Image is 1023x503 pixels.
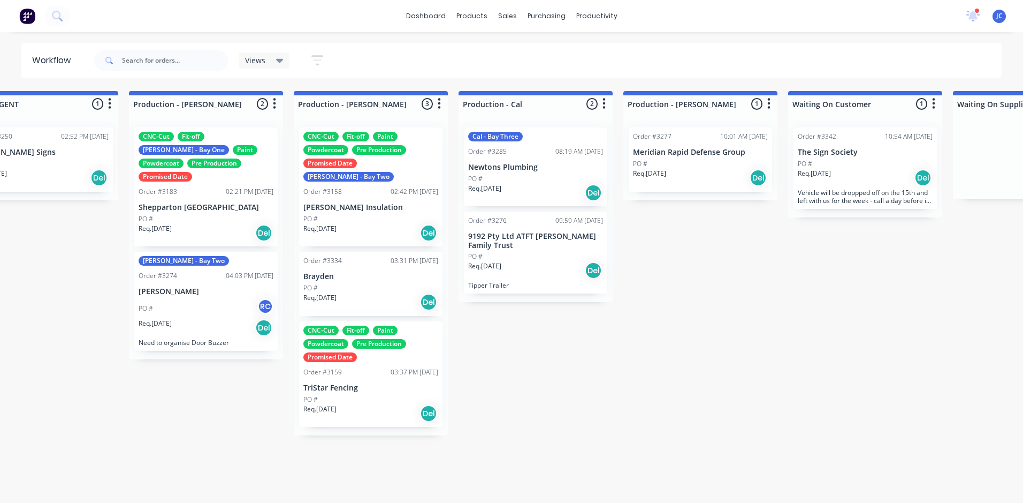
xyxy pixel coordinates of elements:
[303,293,337,303] p: Req. [DATE]
[571,8,623,24] div: productivity
[139,287,273,296] p: [PERSON_NAME]
[245,55,265,66] span: Views
[342,326,369,335] div: Fit-off
[32,54,76,67] div: Workflow
[139,159,184,168] div: Powdercoat
[420,405,437,422] div: Del
[468,261,501,271] p: Req. [DATE]
[187,159,241,168] div: Pre Production
[303,145,348,155] div: Powdercoat
[468,281,603,289] p: Tipper Trailer
[303,187,342,197] div: Order #3158
[391,256,438,266] div: 03:31 PM [DATE]
[401,8,451,24] a: dashboard
[19,8,35,24] img: Factory
[750,169,767,186] div: Del
[303,256,342,266] div: Order #3334
[226,271,273,281] div: 04:03 PM [DATE]
[352,145,406,155] div: Pre Production
[555,216,603,226] div: 09:59 AM [DATE]
[585,262,602,279] div: Del
[555,147,603,156] div: 08:19 AM [DATE]
[303,214,318,224] p: PO #
[233,145,257,155] div: Paint
[798,159,812,169] p: PO #
[139,187,177,197] div: Order #3183
[373,132,398,141] div: Paint
[299,252,442,316] div: Order #333403:31 PM [DATE]BraydenPO #Req.[DATE]Del
[720,132,768,141] div: 10:01 AM [DATE]
[303,339,348,349] div: Powdercoat
[798,132,836,141] div: Order #3342
[391,187,438,197] div: 02:42 PM [DATE]
[139,339,273,347] p: Need to organise Door Buzzer
[139,224,172,234] p: Req. [DATE]
[122,50,228,71] input: Search for orders...
[61,132,109,141] div: 02:52 PM [DATE]
[134,127,278,246] div: CNC-CutFit-off[PERSON_NAME] - Bay OnePaintPowdercoatPre ProductionPromised DateOrder #318302:21 P...
[391,367,438,377] div: 03:37 PM [DATE]
[633,169,666,178] p: Req. [DATE]
[139,132,174,141] div: CNC-Cut
[303,172,394,182] div: [PERSON_NAME] - Bay Two
[303,272,438,281] p: Brayden
[178,132,204,141] div: Fit-off
[139,172,192,182] div: Promised Date
[303,352,357,362] div: Promised Date
[139,304,153,313] p: PO #
[303,367,342,377] div: Order #3159
[493,8,522,24] div: sales
[914,169,932,186] div: Del
[633,159,647,169] p: PO #
[226,187,273,197] div: 02:21 PM [DATE]
[299,321,442,427] div: CNC-CutFit-offPaintPowdercoatPre ProductionPromised DateOrder #315903:37 PM [DATE]TriStar Fencing...
[420,294,437,311] div: Del
[303,132,339,141] div: CNC-Cut
[522,8,571,24] div: purchasing
[798,189,933,205] p: Vehicle will be droppped off on the 15th and left with us for the week - call a day before its re...
[798,169,831,178] p: Req. [DATE]
[468,184,501,193] p: Req. [DATE]
[139,271,177,281] div: Order #3274
[629,127,772,192] div: Order #327710:01 AM [DATE]Meridian Rapid Defense GroupPO #Req.[DATE]Del
[633,132,671,141] div: Order #3277
[303,224,337,234] p: Req. [DATE]
[420,224,437,242] div: Del
[468,132,523,141] div: Cal - Bay Three
[468,174,483,184] p: PO #
[798,148,933,157] p: The Sign Society
[451,8,493,24] div: products
[303,395,318,404] p: PO #
[134,252,278,351] div: [PERSON_NAME] - Bay TwoOrder #327404:03 PM [DATE][PERSON_NAME]PO #RCReq.[DATE]DelNeed to organise...
[468,216,507,226] div: Order #3276
[342,132,369,141] div: Fit-off
[885,132,933,141] div: 10:54 AM [DATE]
[90,169,108,186] div: Del
[139,145,229,155] div: [PERSON_NAME] - Bay One
[793,127,937,209] div: Order #334210:54 AM [DATE]The Sign SocietyPO #Req.[DATE]DelVehicle will be droppped off on the 15...
[139,256,229,266] div: [PERSON_NAME] - Bay Two
[299,127,442,246] div: CNC-CutFit-offPaintPowdercoatPre ProductionPromised Date[PERSON_NAME] - Bay TwoOrder #315802:42 P...
[303,283,318,293] p: PO #
[303,404,337,414] p: Req. [DATE]
[303,159,357,168] div: Promised Date
[255,319,272,336] div: Del
[464,127,607,206] div: Cal - Bay ThreeOrder #328508:19 AM [DATE]Newtons PlumbingPO #Req.[DATE]Del
[373,326,398,335] div: Paint
[139,203,273,212] p: Shepparton [GEOGRAPHIC_DATA]
[139,319,172,328] p: Req. [DATE]
[468,252,483,261] p: PO #
[352,339,406,349] div: Pre Production
[303,203,438,212] p: [PERSON_NAME] Insulation
[633,148,768,157] p: Meridian Rapid Defense Group
[303,326,339,335] div: CNC-Cut
[303,384,438,393] p: TriStar Fencing
[139,214,153,224] p: PO #
[257,298,273,314] div: RC
[468,147,507,156] div: Order #3285
[585,184,602,201] div: Del
[464,212,607,294] div: Order #327609:59 AM [DATE]9192 Pty Ltd ATFT [PERSON_NAME] Family TrustPO #Req.[DATE]DelTipper Tra...
[468,163,603,172] p: Newtons Plumbing
[255,224,272,242] div: Del
[996,11,1003,21] span: JC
